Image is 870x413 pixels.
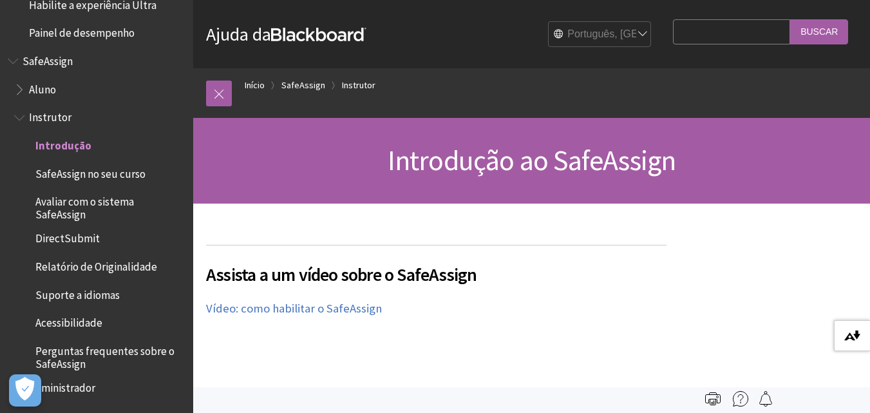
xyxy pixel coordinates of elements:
span: SafeAssign no seu curso [35,163,146,180]
span: DirectSubmit [35,228,100,245]
a: Início [245,77,265,93]
span: Painel de desempenho [29,23,135,40]
span: Avaliar com o sistema SafeAssign [35,191,184,222]
span: Relatório de Originalidade [35,256,157,273]
img: Follow this page [758,391,773,407]
span: Suporte a idiomas [35,284,120,302]
span: Introdução ao SafeAssign [388,142,676,178]
span: Introdução [35,135,91,152]
img: Print [705,391,721,407]
span: Perguntas frequentes sobre o SafeAssign [35,340,184,370]
h2: Assista a um vídeo sobre o SafeAssign [206,245,667,288]
strong: Blackboard [271,28,366,41]
a: Vídeo: como habilitar o SafeAssign [206,301,382,316]
span: SafeAssign [23,50,73,68]
span: Administrador [29,377,95,394]
span: Instrutor [29,107,71,124]
input: Buscar [790,19,848,44]
select: Site Language Selector [549,22,652,48]
span: Acessibilidade [35,312,102,330]
button: Abrir preferências [9,374,41,407]
img: More help [733,391,748,407]
span: Aluno [29,79,56,96]
a: SafeAssign [281,77,325,93]
a: Instrutor [342,77,375,93]
nav: Book outline for Blackboard SafeAssign [8,50,185,399]
a: Ajuda daBlackboard [206,23,366,46]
